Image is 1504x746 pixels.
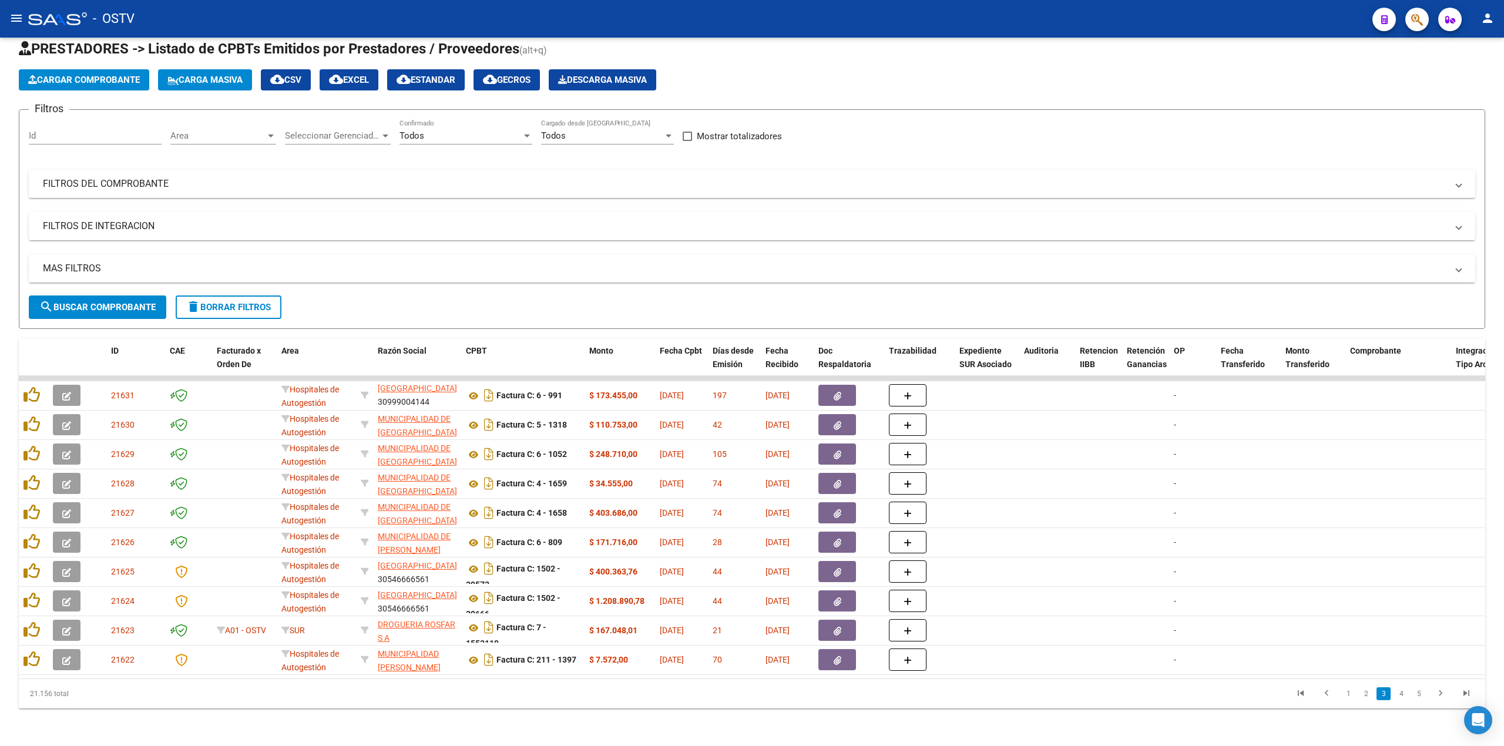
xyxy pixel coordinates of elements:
[585,338,655,390] datatable-header-cell: Monto
[176,295,281,319] button: Borrar Filtros
[481,474,496,493] i: Descargar documento
[158,69,252,90] button: Carga Masiva
[713,655,722,664] span: 70
[496,450,567,459] strong: Factura C: 6 - 1052
[1350,346,1401,355] span: Comprobante
[1174,596,1176,606] span: -
[483,72,497,86] mat-icon: cloud_download
[378,561,457,570] span: [GEOGRAPHIC_DATA]
[766,449,790,459] span: [DATE]
[713,479,722,488] span: 74
[261,69,311,90] button: CSV
[39,300,53,314] mat-icon: search
[1412,687,1426,700] a: 5
[1429,687,1452,700] a: go to next page
[397,75,455,85] span: Estandar
[660,420,684,429] span: [DATE]
[111,596,135,606] span: 21624
[713,420,722,429] span: 42
[1410,684,1428,704] li: page 5
[713,626,722,635] span: 21
[378,414,457,437] span: MUNICIPALIDAD DE [GEOGRAPHIC_DATA]
[29,212,1475,240] mat-expansion-panel-header: FILTROS DE INTEGRACION
[481,559,496,578] i: Descargar documento
[660,537,684,547] span: [DATE]
[474,69,540,90] button: Gecros
[281,502,339,525] span: Hospitales de Autogestión
[713,449,727,459] span: 105
[1290,687,1312,700] a: go to first page
[1080,346,1118,369] span: Retencion IIBB
[170,346,185,355] span: CAE
[1221,346,1265,369] span: Fecha Transferido
[111,567,135,576] span: 21625
[713,346,754,369] span: Días desde Emisión
[111,449,135,459] span: 21629
[111,626,135,635] span: 21623
[466,623,546,648] strong: Factura C: 7 - 1553119
[481,533,496,552] i: Descargar documento
[766,626,790,635] span: [DATE]
[1377,687,1391,700] a: 3
[655,338,708,390] datatable-header-cell: Fecha Cpbt
[660,655,684,664] span: [DATE]
[186,300,200,314] mat-icon: delete
[1174,567,1176,576] span: -
[43,220,1447,233] mat-panel-title: FILTROS DE INTEGRACION
[1174,655,1176,664] span: -
[281,414,339,437] span: Hospitales de Autogestión
[320,69,378,90] button: EXCEL
[1127,346,1167,369] span: Retención Ganancias
[1341,687,1355,700] a: 1
[281,532,339,555] span: Hospitales de Autogestión
[481,386,496,405] i: Descargar documento
[1480,11,1495,25] mat-icon: person
[660,567,684,576] span: [DATE]
[496,509,567,518] strong: Factura C: 4 - 1658
[1456,346,1503,369] span: Integracion Tipo Archivo
[766,655,790,664] span: [DATE]
[713,391,727,400] span: 197
[170,130,266,141] span: Area
[541,130,566,141] span: Todos
[660,391,684,400] span: [DATE]
[1375,684,1392,704] li: page 3
[660,479,684,488] span: [DATE]
[281,346,299,355] span: Area
[9,11,23,25] mat-icon: menu
[43,262,1447,275] mat-panel-title: MAS FILTROS
[28,75,140,85] span: Cargar Comprobante
[519,45,547,56] span: (alt+q)
[29,100,69,117] h3: Filtros
[496,538,562,547] strong: Factura C: 6 - 809
[1174,508,1176,518] span: -
[1075,338,1122,390] datatable-header-cell: Retencion IIBB
[766,479,790,488] span: [DATE]
[589,537,637,547] strong: $ 171.716,00
[1455,687,1478,700] a: go to last page
[766,596,790,606] span: [DATE]
[378,383,456,408] div: 30999004144
[387,69,465,90] button: Estandar
[29,170,1475,198] mat-expansion-panel-header: FILTROS DEL COMPROBANTE
[281,561,339,584] span: Hospitales de Autogestión
[281,626,305,635] span: SUR
[111,391,135,400] span: 21631
[378,649,457,685] span: MUNICIPALIDAD [PERSON_NAME][GEOGRAPHIC_DATA]
[281,473,339,496] span: Hospitales de Autogestión
[111,537,135,547] span: 21626
[106,338,165,390] datatable-header-cell: ID
[212,338,277,390] datatable-header-cell: Facturado x Orden De
[766,537,790,547] span: [DATE]
[378,620,455,643] span: DROGUERIA ROSFAR S A
[29,295,166,319] button: Buscar Comprobante
[399,130,424,141] span: Todos
[708,338,761,390] datatable-header-cell: Días desde Emisión
[589,479,633,488] strong: $ 34.555,00
[549,69,656,90] button: Descarga Masiva
[1174,537,1176,547] span: -
[713,596,722,606] span: 44
[167,75,243,85] span: Carga Masiva
[889,346,936,355] span: Trazabilidad
[19,41,519,57] span: PRESTADORES -> Listado de CPBTs Emitidos por Prestadores / Proveedores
